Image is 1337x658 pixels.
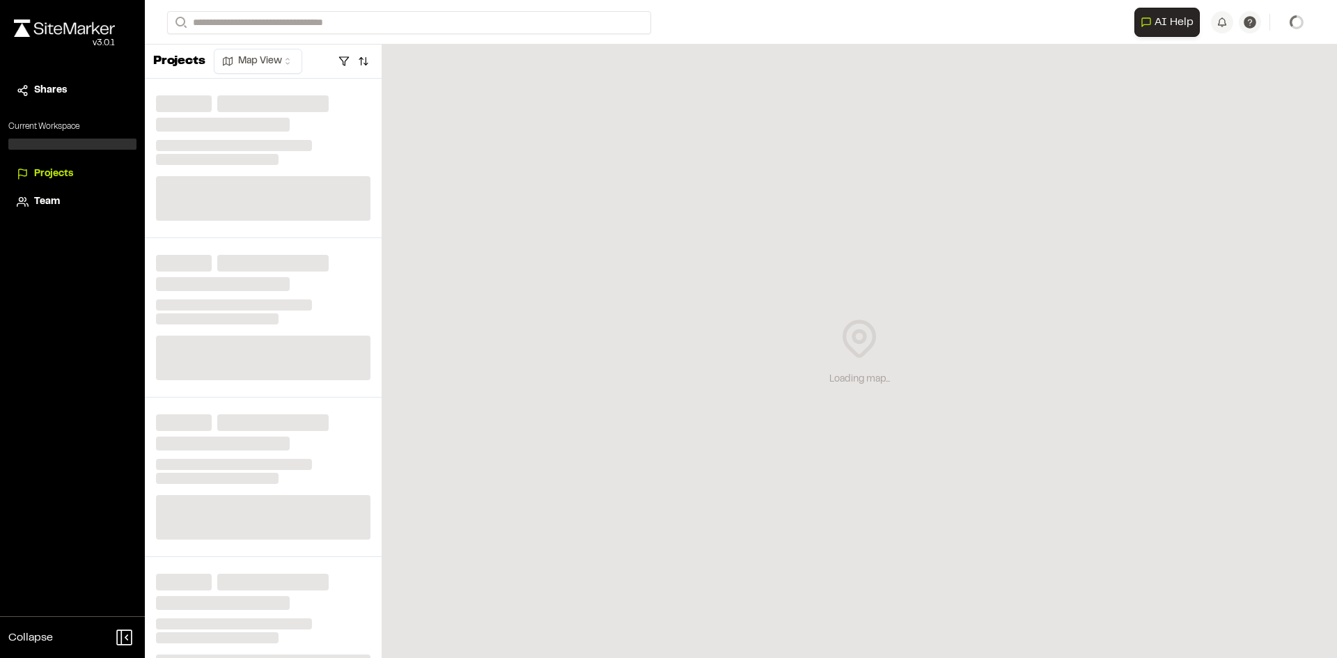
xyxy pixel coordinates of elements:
[14,37,115,49] div: Oh geez...please don't...
[34,83,67,98] span: Shares
[153,52,205,71] p: Projects
[167,11,192,34] button: Search
[34,166,73,182] span: Projects
[14,19,115,37] img: rebrand.png
[829,372,890,387] div: Loading map...
[17,194,128,210] a: Team
[1155,14,1194,31] span: AI Help
[8,629,53,646] span: Collapse
[17,83,128,98] a: Shares
[34,194,60,210] span: Team
[1134,8,1205,37] div: Open AI Assistant
[1134,8,1200,37] button: Open AI Assistant
[8,120,136,133] p: Current Workspace
[17,166,128,182] a: Projects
